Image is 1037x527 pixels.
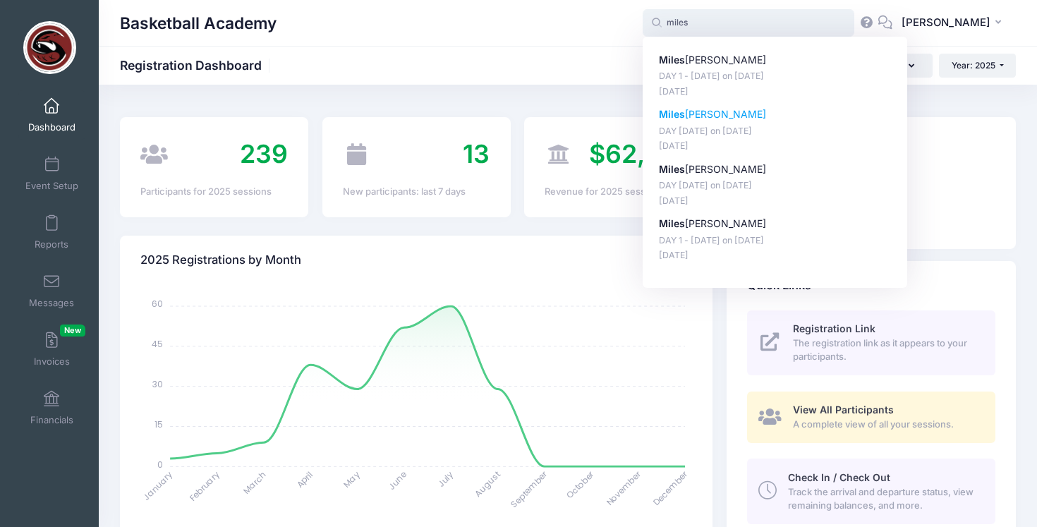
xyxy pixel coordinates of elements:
[659,162,892,177] p: [PERSON_NAME]
[659,107,892,122] p: [PERSON_NAME]
[650,468,691,508] tspan: December
[140,468,175,503] tspan: January
[120,58,274,73] h1: Registration Dashboard
[25,180,78,192] span: Event Setup
[793,418,979,432] span: A complete view of all your sessions.
[386,468,409,492] tspan: June
[463,138,490,169] span: 13
[939,54,1016,78] button: Year: 2025
[18,266,85,315] a: Messages
[28,121,75,133] span: Dashboard
[60,325,85,337] span: New
[343,185,490,199] div: New participants: last 7 days
[140,240,301,280] h4: 2025 Registrations by Month
[187,468,222,503] tspan: February
[659,70,892,83] p: DAY 1 - [DATE] on [DATE]
[659,140,892,153] p: [DATE]
[589,138,692,169] span: $62,392
[508,468,550,509] tspan: September
[793,322,875,334] span: Registration Link
[643,9,854,37] input: Search by First Name, Last Name, or Email...
[473,468,503,499] tspan: August
[294,468,315,490] tspan: April
[35,238,68,250] span: Reports
[23,21,76,74] img: Basketball Academy
[659,217,685,229] strong: Miles
[341,468,362,490] tspan: May
[152,298,163,310] tspan: 60
[747,459,995,523] a: Check In / Check Out Track the arrival and departure status, view remaining balances, and more.
[793,337,979,364] span: The registration link as it appears to your participants.
[659,108,685,120] strong: Miles
[747,310,995,375] a: Registration Link The registration link as it appears to your participants.
[152,378,163,390] tspan: 30
[659,53,892,68] p: [PERSON_NAME]
[435,468,456,490] tspan: July
[140,185,288,199] div: Participants for 2025 sessions
[659,125,892,138] p: DAY [DATE] on [DATE]
[18,207,85,257] a: Reports
[30,414,73,426] span: Financials
[659,249,892,262] p: [DATE]
[952,60,995,71] span: Year: 2025
[892,7,1016,40] button: [PERSON_NAME]
[18,325,85,374] a: InvoicesNew
[241,468,269,497] tspan: March
[659,217,892,231] p: [PERSON_NAME]
[29,297,74,309] span: Messages
[659,195,892,208] p: [DATE]
[18,383,85,432] a: Financials
[240,138,288,169] span: 239
[157,458,163,470] tspan: 0
[747,392,995,443] a: View All Participants A complete view of all your sessions.
[793,404,894,416] span: View All Participants
[659,85,892,99] p: [DATE]
[659,163,685,175] strong: Miles
[788,485,979,513] span: Track the arrival and departure status, view remaining balances, and more.
[902,15,990,30] span: [PERSON_NAME]
[18,149,85,198] a: Event Setup
[659,179,892,193] p: DAY [DATE] on [DATE]
[659,54,685,66] strong: Miles
[152,338,163,350] tspan: 45
[659,234,892,248] p: DAY 1 - [DATE] on [DATE]
[604,468,644,508] tspan: November
[564,468,597,501] tspan: October
[34,356,70,368] span: Invoices
[120,7,277,40] h1: Basketball Academy
[788,471,890,483] span: Check In / Check Out
[154,418,163,430] tspan: 15
[18,90,85,140] a: Dashboard
[545,185,692,199] div: Revenue for 2025 sessions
